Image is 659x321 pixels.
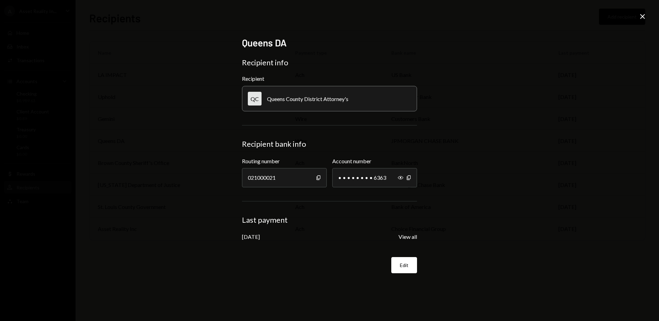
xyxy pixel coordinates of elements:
[242,157,327,165] label: Routing number
[242,58,417,67] div: Recipient info
[242,168,327,187] div: 021000021
[332,168,417,187] div: • • • • • • • • 6363
[267,96,348,102] div: Queens County District Attorney's
[242,75,417,82] div: Recipient
[398,233,417,241] button: View all
[242,233,260,240] div: [DATE]
[391,257,417,273] button: Edit
[242,36,417,49] h2: Queens DA
[248,92,262,106] div: QC
[242,139,417,149] div: Recipient bank info
[242,215,417,225] div: Last payment
[332,157,417,165] label: Account number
